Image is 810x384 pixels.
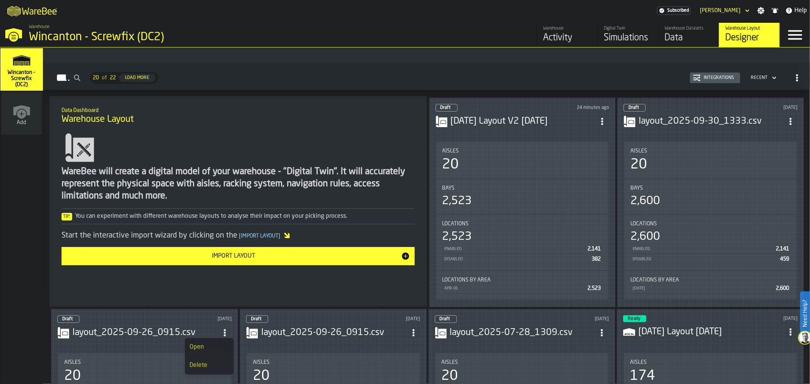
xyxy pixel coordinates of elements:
[630,221,791,227] div: Title
[630,277,679,283] span: Locations by Area
[780,257,789,262] span: 459
[754,7,768,14] label: button-toggle-Settings
[630,368,655,384] div: 174
[587,286,601,291] span: 2,523
[451,115,596,127] h3: [DATE] Layout V2 [DATE]
[442,277,603,283] div: Title
[630,359,647,365] span: Aisles
[450,327,595,339] div: layout_2025-07-28_1309.csv
[442,221,603,227] div: Title
[632,257,777,262] div: Disabled
[630,277,791,283] div: Title
[185,356,234,375] li: dropdown-item
[442,230,472,244] div: 2,523
[630,148,647,154] span: Aisles
[700,8,741,14] div: DropdownMenuValue-Tim Aston Aston
[701,75,737,80] div: Integrations
[122,75,152,80] div: Load More
[667,8,689,13] span: Subscribed
[630,230,660,244] div: 2,600
[543,32,591,44] div: Activity
[0,48,43,92] a: link-to-/wh/i/63e073f5-5036-4912-aacb-dea34a669cb3/simulations
[722,105,797,110] div: Updated: 30/09/2025, 13:37:51 Created: 30/09/2025, 13:37:40
[442,148,603,154] div: Title
[62,247,415,265] button: button-Import Layout
[62,212,415,221] div: You can experiment with different warehouse layouts to analyse their impact on your picking process.
[630,254,791,264] div: StatList-item-Disabled
[442,194,472,208] div: 2,523
[261,327,407,339] h3: layout_2025-09-26_0915.csv
[630,148,791,154] div: Title
[604,26,652,31] div: Digital Twin
[73,327,218,339] h3: layout_2025-09-26_0915.csv
[185,338,234,375] ul: dropdown-menu
[3,69,40,88] span: Wincanton - Screwfix (DC2)
[87,72,161,84] div: ButtonLoadMore-Load More-Prev-First-Last
[436,271,609,299] div: stat-Locations by Area
[534,316,609,322] div: Updated: 24/09/2025, 14:18:06 Created: 24/09/2025, 13:41:40
[630,185,791,191] div: Title
[441,105,451,110] span: Draft
[658,23,719,47] a: link-to-/wh/i/63e073f5-5036-4912-aacb-dea34a669cb3/data
[278,233,280,239] span: ]
[768,7,782,14] label: button-toggle-Notifications
[630,359,791,365] div: Title
[444,257,589,262] div: Disabled
[723,316,797,321] div: Updated: 27/05/2025, 12:30:43 Created: 27/05/2025, 12:29:59
[725,26,774,31] div: Warehouse Layout
[632,247,773,252] div: Enabled
[604,32,652,44] div: Simulations
[624,179,797,214] div: stat-Bays
[440,317,450,321] span: Draft
[436,179,609,214] div: stat-Bays
[624,104,646,112] div: status-0 2
[630,221,657,227] span: Locations
[185,338,234,356] li: dropdown-item
[639,115,784,127] h3: layout_2025-09-30_1333.csv
[189,361,229,370] div: Delete
[442,359,458,365] span: Aisles
[442,221,469,227] span: Locations
[189,343,229,352] div: Open
[444,247,585,252] div: Enabled
[665,32,713,44] div: Data
[442,185,603,191] div: Title
[49,96,427,307] div: ItemListCard-
[435,315,457,323] div: status-0 2
[442,244,603,254] div: StatList-item-Enabled
[624,142,797,178] div: stat-Aisles
[55,102,421,129] div: title-Warehouse Layout
[436,140,609,301] section: card-LayoutDashboardCard
[436,142,609,178] div: stat-Aisles
[442,359,602,365] div: Title
[592,257,601,262] span: 382
[17,120,27,126] span: Add
[436,104,458,112] div: status-0 2
[776,246,789,252] span: 2,141
[156,316,231,322] div: Updated: 30/09/2025, 13:32:28 Created: 30/09/2025, 13:32:16
[62,166,415,202] div: WareBee will create a digital model of your warehouse - "Digital Twin". It will accurately repres...
[630,194,660,208] div: 2,600
[1,92,42,136] a: link-to-/wh/new
[436,215,609,270] div: stat-Locations
[537,23,597,47] a: link-to-/wh/i/63e073f5-5036-4912-aacb-dea34a669cb3/feed/
[253,359,270,365] span: Aisles
[62,213,72,220] span: Tip:
[429,98,616,307] div: ItemListCard-DashboardItemContainer
[64,368,81,384] div: 20
[64,359,225,365] div: Title
[444,286,585,291] div: APR-01
[246,315,268,323] div: status-0 2
[617,98,804,307] div: ItemListCard-DashboardItemContainer
[64,359,81,365] span: Aisles
[345,316,420,322] div: Updated: 30/09/2025, 13:26:14 Created: 30/09/2025, 13:26:02
[665,26,713,31] div: Warehouse Datasets
[119,74,155,82] button: button-Load More
[776,286,789,291] span: 2,600
[697,6,751,15] div: DropdownMenuValue-Tim Aston Aston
